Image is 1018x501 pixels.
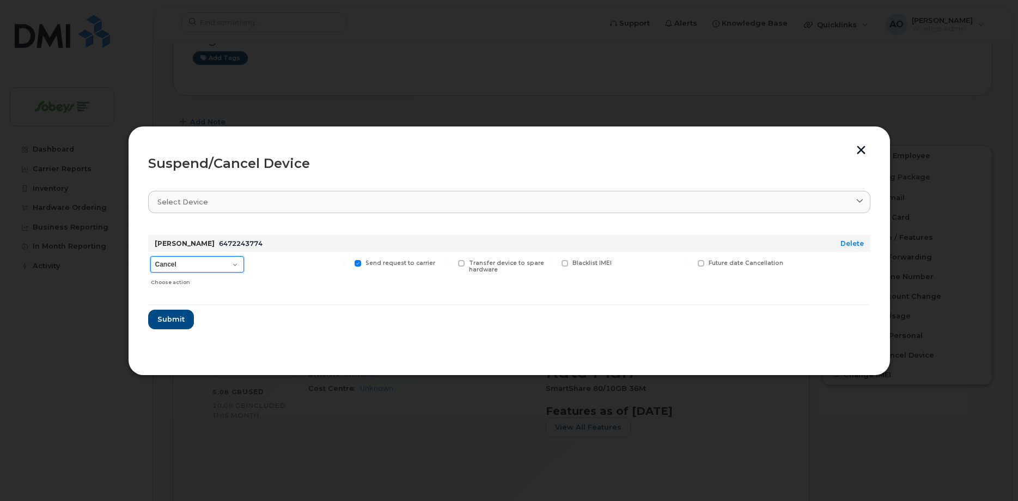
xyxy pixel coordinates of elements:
span: 6472243774 [219,239,263,248]
a: Delete [840,239,864,248]
a: Select device [148,191,870,213]
div: Choose action [151,274,243,287]
span: Submit [157,314,185,324]
span: Blacklist IMEI [572,259,612,267]
span: Send request to carrier [365,259,435,267]
input: Send request to carrier [342,260,347,265]
span: Select device [157,197,208,207]
input: Blacklist IMEI [548,260,554,265]
span: Transfer device to spare hardware [469,259,544,274]
input: Future date Cancellation [685,260,690,265]
div: Suspend/Cancel Device [148,157,870,170]
input: Transfer device to spare hardware [445,260,450,265]
button: Submit [148,310,194,329]
strong: [PERSON_NAME] [155,239,215,248]
span: Future date Cancellation [709,259,783,267]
